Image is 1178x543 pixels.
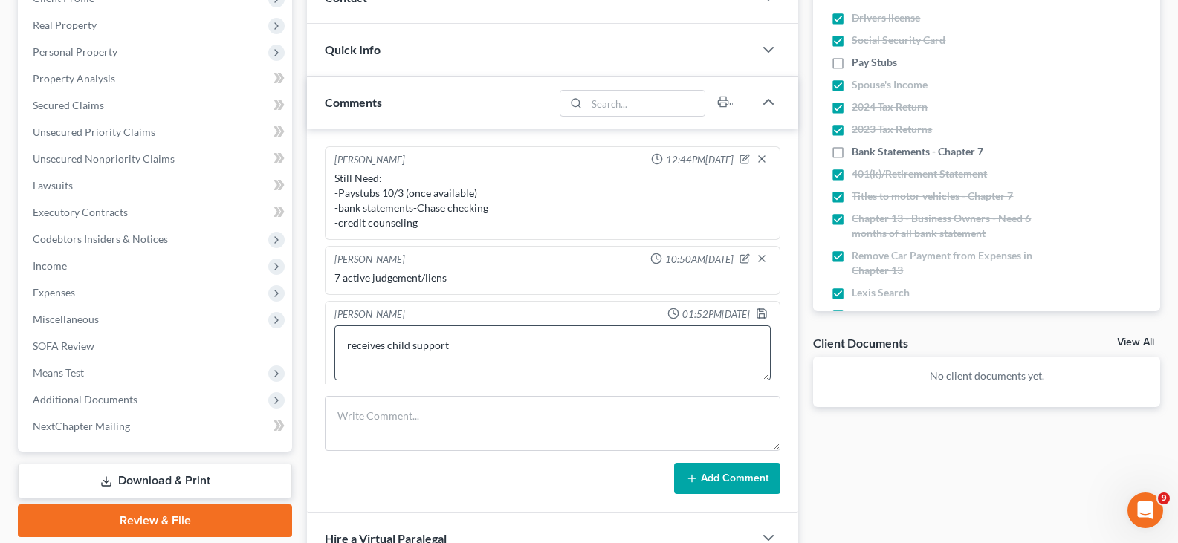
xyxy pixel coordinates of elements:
[1117,337,1154,348] a: View All
[825,368,1148,383] p: No client documents yet.
[21,146,292,172] a: Unsecured Nonpriority Claims
[674,463,780,494] button: Add Comment
[334,153,405,168] div: [PERSON_NAME]
[1127,492,1163,528] iframe: Intercom live chat
[33,179,73,192] span: Lawsuits
[334,253,405,267] div: [PERSON_NAME]
[18,504,292,537] a: Review & File
[852,285,910,300] span: Lexis Search
[33,393,137,406] span: Additional Documents
[33,313,99,325] span: Miscellaneous
[852,211,1061,241] span: Chapter 13 - Business Owners - Need 6 months of all bank statement
[852,166,987,181] span: 401(k)/Retirement Statement
[1158,492,1170,504] span: 9
[33,72,115,85] span: Property Analysis
[325,42,381,56] span: Quick Info
[852,189,1013,204] span: Titles to motor vehicles - Chapter 7
[665,253,734,267] span: 10:50AM[DATE]
[33,45,117,58] span: Personal Property
[587,91,705,116] input: Search...
[852,10,920,25] span: Drivers license
[18,464,292,498] a: Download & Print
[33,420,130,432] span: NextChapter Mailing
[852,308,995,322] span: Recorded mortgages and deeds
[33,286,75,299] span: Expenses
[852,33,945,48] span: Social Security Card
[33,366,84,379] span: Means Test
[33,126,155,138] span: Unsecured Priority Claims
[21,333,292,360] a: SOFA Review
[33,206,128,218] span: Executory Contracts
[33,233,168,245] span: Codebtors Insiders & Notices
[21,65,292,92] a: Property Analysis
[852,248,1061,278] span: Remove Car Payment from Expenses in Chapter 13
[33,99,104,111] span: Secured Claims
[33,19,97,31] span: Real Property
[852,144,983,159] span: Bank Statements - Chapter 7
[21,199,292,226] a: Executory Contracts
[334,308,405,322] div: [PERSON_NAME]
[21,119,292,146] a: Unsecured Priority Claims
[334,270,771,285] div: 7 active judgement/liens
[852,55,897,70] span: Pay Stubs
[682,308,750,322] span: 01:52PM[DATE]
[813,335,908,351] div: Client Documents
[852,122,932,137] span: 2023 Tax Returns
[852,77,928,92] span: Spouse's Income
[852,100,928,114] span: 2024 Tax Return
[33,339,94,352] span: SOFA Review
[33,152,175,165] span: Unsecured Nonpriority Claims
[21,413,292,440] a: NextChapter Mailing
[21,172,292,199] a: Lawsuits
[666,153,734,167] span: 12:44PM[DATE]
[21,92,292,119] a: Secured Claims
[334,171,771,230] div: Still Need: -Paystubs 10/3 (once available) -bank statements-Chase checking -credit counseling
[325,95,382,109] span: Comments
[33,259,67,272] span: Income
